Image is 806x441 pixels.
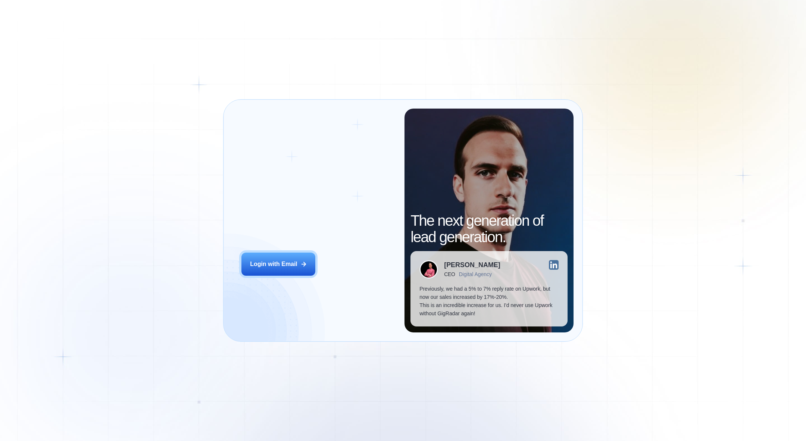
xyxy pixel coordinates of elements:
[410,212,567,245] h2: The next generation of lead generation.
[241,253,315,276] button: Login with Email
[459,271,492,277] div: Digital Agency
[444,262,500,268] div: [PERSON_NAME]
[419,285,558,318] p: Previously, we had a 5% to 7% reply rate on Upwork, but now our sales increased by 17%-20%. This ...
[444,271,455,277] div: CEO
[250,260,297,268] div: Login with Email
